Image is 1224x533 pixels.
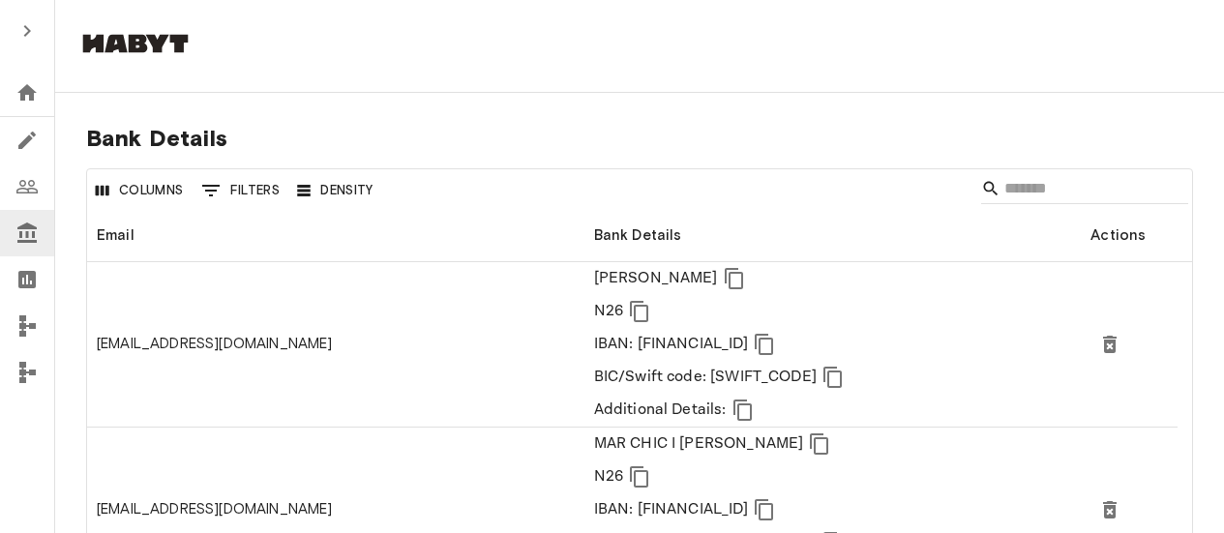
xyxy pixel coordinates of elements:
[292,176,378,206] button: Density
[1081,208,1178,262] div: Actions
[594,498,748,521] p: IBAN: [FINANCIAL_ID]
[86,124,1193,153] span: Bank Details
[594,432,804,456] p: MAR CHIC I [PERSON_NAME]
[87,208,584,262] div: Email
[91,176,189,206] button: Select columns
[97,334,333,354] div: 0000againism@gmail.com
[594,300,623,323] p: N26
[584,208,1082,262] div: Bank Details
[981,173,1188,208] div: Search
[77,34,194,53] img: Habyt
[594,465,623,489] p: N26
[97,208,134,262] div: Email
[196,175,285,206] button: Show filters
[594,208,682,262] div: Bank Details
[594,267,718,290] p: [PERSON_NAME]
[594,333,748,356] p: IBAN: [FINANCIAL_ID]
[594,399,727,422] p: Additional Details:
[97,499,333,519] div: 00chicmar@gmail.com
[1090,208,1146,262] div: Actions
[594,366,817,389] p: BIC/Swift code: [SWIFT_CODE]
